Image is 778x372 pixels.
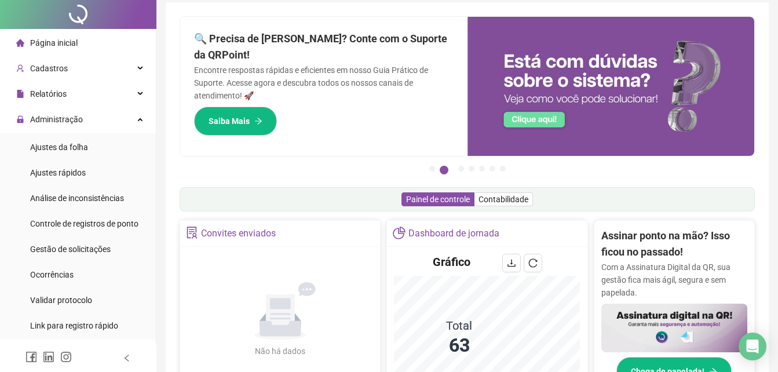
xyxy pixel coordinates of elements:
span: Página inicial [30,38,78,48]
span: file [16,90,24,98]
p: Com a Assinatura Digital da QR, sua gestão fica mais ágil, segura e sem papelada. [601,261,747,299]
span: Contabilidade [479,195,528,204]
span: Ocorrências [30,270,74,279]
span: Ajustes da folha [30,143,88,152]
button: 3 [458,166,464,172]
div: Não há dados [227,345,334,358]
span: home [16,39,24,47]
button: 7 [500,166,506,172]
span: Ajustes rápidos [30,168,86,177]
span: lock [16,115,24,123]
span: Cadastros [30,64,68,73]
span: Link para registro rápido [30,321,118,330]
h2: Assinar ponto na mão? Isso ficou no passado! [601,228,747,261]
span: pie-chart [393,227,405,239]
button: 4 [469,166,474,172]
h2: 🔍 Precisa de [PERSON_NAME]? Conte com o Suporte da QRPoint! [194,31,454,64]
span: Painel de controle [406,195,470,204]
div: Dashboard de jornada [408,224,499,243]
span: Saiba Mais [209,115,250,127]
span: left [123,354,131,362]
span: Validar protocolo [30,296,92,305]
button: Saiba Mais [194,107,277,136]
span: solution [186,227,198,239]
span: facebook [25,351,37,363]
div: Convites enviados [201,224,276,243]
h4: Gráfico [433,254,470,270]
span: arrow-right [254,117,262,125]
span: download [507,258,516,268]
img: banner%2F02c71560-61a6-44d4-94b9-c8ab97240462.png [601,304,747,352]
span: user-add [16,64,24,72]
span: Análise de inconsistências [30,194,124,203]
span: Controle de registros de ponto [30,219,138,228]
button: 2 [440,166,448,174]
p: Encontre respostas rápidas e eficientes em nosso Guia Prático de Suporte. Acesse agora e descubra... [194,64,454,102]
img: banner%2F0cf4e1f0-cb71-40ef-aa93-44bd3d4ee559.png [467,17,755,156]
span: Gestão de solicitações [30,245,111,254]
span: Relatórios [30,89,67,99]
span: Administração [30,115,83,124]
button: 6 [490,166,495,172]
button: 5 [479,166,485,172]
span: linkedin [43,351,54,363]
span: instagram [60,351,72,363]
span: reload [528,258,538,268]
button: 1 [429,166,435,172]
div: Open Intercom Messenger [739,333,766,360]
